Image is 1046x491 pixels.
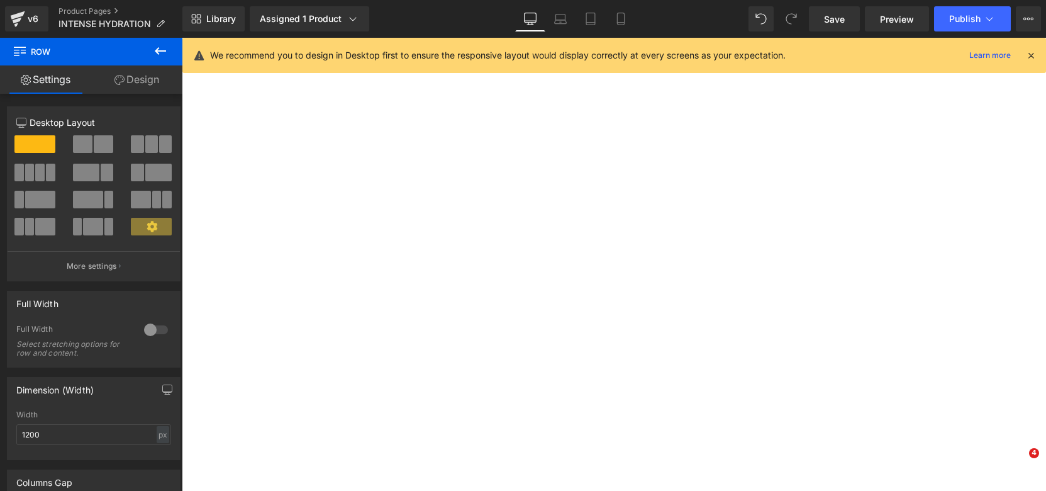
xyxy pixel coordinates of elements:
a: Mobile [606,6,636,31]
span: Row [13,38,138,65]
span: INTENSE HYDRATION [58,19,151,29]
div: Select stretching options for row and content. [16,340,130,358]
span: Save [824,13,845,26]
iframe: Intercom live chat [1003,448,1033,478]
p: More settings [67,261,117,272]
div: Full Width [16,324,131,337]
div: Full Width [16,291,58,309]
span: 4 [1029,448,1039,458]
div: Assigned 1 Product [260,13,359,25]
a: v6 [5,6,48,31]
button: More [1016,6,1041,31]
button: Redo [779,6,804,31]
div: v6 [25,11,41,27]
p: Desktop Layout [16,116,171,129]
button: Undo [748,6,774,31]
a: Product Pages [58,6,182,16]
span: Preview [880,13,914,26]
span: Library [206,13,236,25]
div: Columns Gap [16,470,72,488]
button: More settings [8,251,180,281]
span: Publish [949,14,981,24]
a: Preview [865,6,929,31]
input: auto [16,424,171,445]
button: Publish [934,6,1011,31]
a: Laptop [545,6,576,31]
a: New Library [182,6,245,31]
a: Design [91,65,182,94]
a: Learn more [964,48,1016,63]
div: Width [16,410,171,419]
a: Desktop [515,6,545,31]
div: px [157,426,169,443]
p: We recommend you to design in Desktop first to ensure the responsive layout would display correct... [210,48,786,62]
a: Tablet [576,6,606,31]
div: Dimension (Width) [16,378,94,395]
